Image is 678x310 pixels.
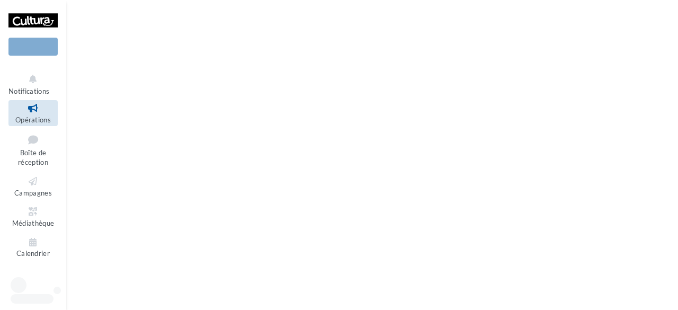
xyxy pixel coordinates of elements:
span: Campagnes [14,189,52,197]
span: Médiathèque [12,219,55,227]
a: Boîte de réception [8,130,58,169]
a: Médiathèque [8,203,58,229]
span: Calendrier [16,250,50,258]
a: Calendrier [8,234,58,260]
span: Boîte de réception [18,148,48,167]
div: Nouvelle campagne [8,38,58,56]
a: Opérations [8,100,58,126]
span: Notifications [8,87,49,95]
a: Campagnes [8,173,58,199]
span: Opérations [15,116,51,124]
